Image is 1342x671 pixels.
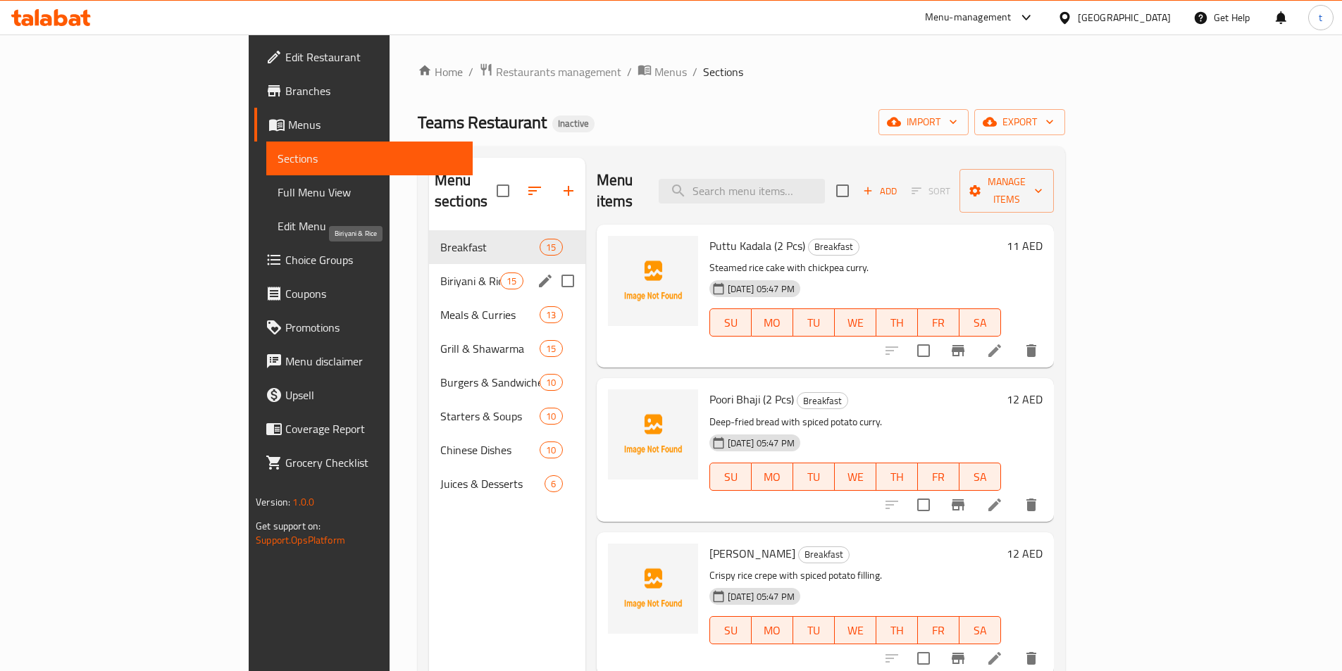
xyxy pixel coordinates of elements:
[440,272,500,289] span: Biriyani & Rice
[692,63,697,80] li: /
[757,620,788,641] span: MO
[835,463,876,491] button: WE
[941,488,975,522] button: Branch-specific-item
[709,616,752,644] button: SU
[840,467,871,487] span: WE
[924,313,954,333] span: FR
[857,180,902,202] button: Add
[799,546,849,563] span: Breakfast
[278,184,461,201] span: Full Menu View
[890,113,957,131] span: import
[429,225,585,506] nav: Menu sections
[418,106,547,138] span: Teams Restaurant
[266,209,473,243] a: Edit Menu
[986,113,1054,131] span: export
[709,308,752,337] button: SU
[440,340,540,357] span: Grill & Shawarma
[285,353,461,370] span: Menu disclaimer
[986,342,1003,359] a: Edit menu item
[285,387,461,403] span: Upsell
[924,620,954,641] span: FR
[924,467,954,487] span: FR
[876,308,918,337] button: TH
[638,63,687,81] a: Menus
[608,544,698,634] img: Masala Dosa
[440,306,540,323] span: Meals & Curries
[266,175,473,209] a: Full Menu View
[440,408,540,425] div: Starters & Soups
[799,467,829,487] span: TU
[1007,544,1043,563] h6: 12 AED
[959,616,1001,644] button: SA
[540,342,561,356] span: 15
[797,393,847,409] span: Breakfast
[882,467,912,487] span: TH
[285,251,461,268] span: Choice Groups
[793,308,835,337] button: TU
[799,620,829,641] span: TU
[959,463,1001,491] button: SA
[1007,389,1043,409] h6: 12 AED
[501,275,522,288] span: 15
[986,650,1003,667] a: Edit menu item
[552,174,585,208] button: Add section
[757,313,788,333] span: MO
[254,277,473,311] a: Coupons
[828,176,857,206] span: Select section
[256,493,290,511] span: Version:
[959,169,1054,213] button: Manage items
[709,389,794,410] span: Poori Bhaji (2 Pcs)
[254,108,473,142] a: Menus
[959,308,1001,337] button: SA
[540,239,562,256] div: items
[597,170,642,212] h2: Menu items
[654,63,687,80] span: Menus
[254,311,473,344] a: Promotions
[918,308,959,337] button: FR
[440,239,540,256] span: Breakfast
[540,441,562,458] div: items
[1078,10,1171,25] div: [GEOGRAPHIC_DATA]
[971,173,1043,208] span: Manage items
[254,344,473,378] a: Menu disclaimer
[518,174,552,208] span: Sort sections
[440,441,540,458] span: Chinese Dishes
[1014,488,1048,522] button: delete
[840,620,871,641] span: WE
[535,270,556,291] button: edit
[292,493,314,511] span: 1.0.0
[797,392,848,409] div: Breakfast
[540,444,561,457] span: 10
[835,308,876,337] button: WE
[709,543,795,564] span: [PERSON_NAME]
[918,463,959,491] button: FR
[254,378,473,412] a: Upsell
[1319,10,1322,25] span: t
[254,243,473,277] a: Choice Groups
[627,63,632,80] li: /
[857,180,902,202] span: Add item
[540,308,561,322] span: 13
[965,620,995,641] span: SA
[757,467,788,487] span: MO
[254,412,473,446] a: Coverage Report
[882,620,912,641] span: TH
[429,399,585,433] div: Starters & Soups10
[285,319,461,336] span: Promotions
[840,313,871,333] span: WE
[429,230,585,264] div: Breakfast15
[716,620,746,641] span: SU
[429,332,585,365] div: Grill & Shawarma15
[429,264,585,298] div: Biriyani & Rice15edit
[752,463,793,491] button: MO
[288,116,461,133] span: Menus
[986,496,1003,513] a: Edit menu item
[809,239,859,255] span: Breakfast
[496,63,621,80] span: Restaurants management
[861,183,899,199] span: Add
[798,546,850,563] div: Breakfast
[500,272,523,289] div: items
[545,477,561,491] span: 6
[709,235,805,256] span: Puttu Kadala (2 Pcs)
